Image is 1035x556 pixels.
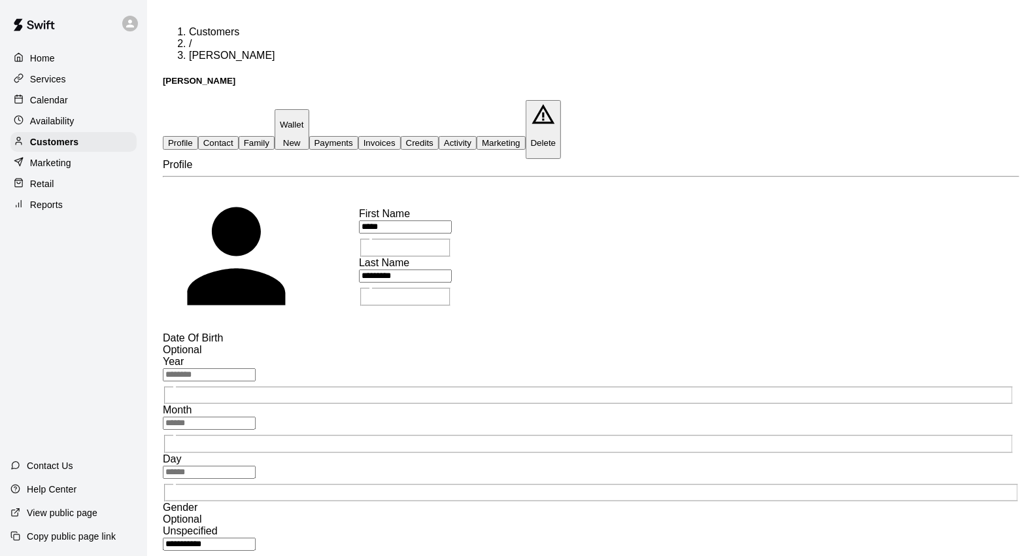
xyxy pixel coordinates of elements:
li: / [189,38,1019,50]
button: Activity [439,136,477,150]
button: Contact [198,136,239,150]
p: Wallet [280,120,304,130]
button: Family [239,136,275,150]
button: Payments [309,136,358,150]
button: Credits [401,136,439,150]
p: Availability [30,114,75,128]
p: Marketing [30,156,71,169]
a: Calendar [10,90,137,110]
a: Reports [10,195,137,215]
span: Profile [163,159,192,170]
button: Profile [163,136,198,150]
span: Month [163,404,192,415]
a: Services [10,69,137,89]
div: basic tabs example [163,100,1019,158]
span: Date Of Birth [163,332,223,343]
p: Services [30,73,66,86]
a: Customers [10,132,137,152]
p: Help Center [27,483,76,496]
a: Home [10,48,137,68]
button: Invoices [358,136,401,150]
span: [PERSON_NAME] [189,50,275,61]
a: Retail [10,174,137,194]
span: Optional [163,513,202,525]
p: Retail [30,177,54,190]
p: Reports [30,198,63,211]
nav: breadcrumb [163,26,1019,61]
a: Availability [10,111,137,131]
span: Day [163,453,181,464]
p: Copy public page link [27,530,116,543]
p: Calendar [30,94,68,107]
span: Optional [163,344,202,355]
h5: [PERSON_NAME] [163,76,1019,86]
p: Customers [30,135,78,148]
span: New [283,138,301,148]
button: Marketing [477,136,526,150]
a: Marketing [10,153,137,173]
a: Customers [189,26,239,37]
div: Unspecified [163,525,1019,537]
span: First Name [359,208,410,219]
span: Gender [163,502,197,513]
p: Home [30,52,55,65]
p: Contact Us [27,459,73,472]
span: Year [163,356,184,367]
p: Delete [531,138,556,148]
span: Last Name [359,257,409,268]
p: View public page [27,506,97,519]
